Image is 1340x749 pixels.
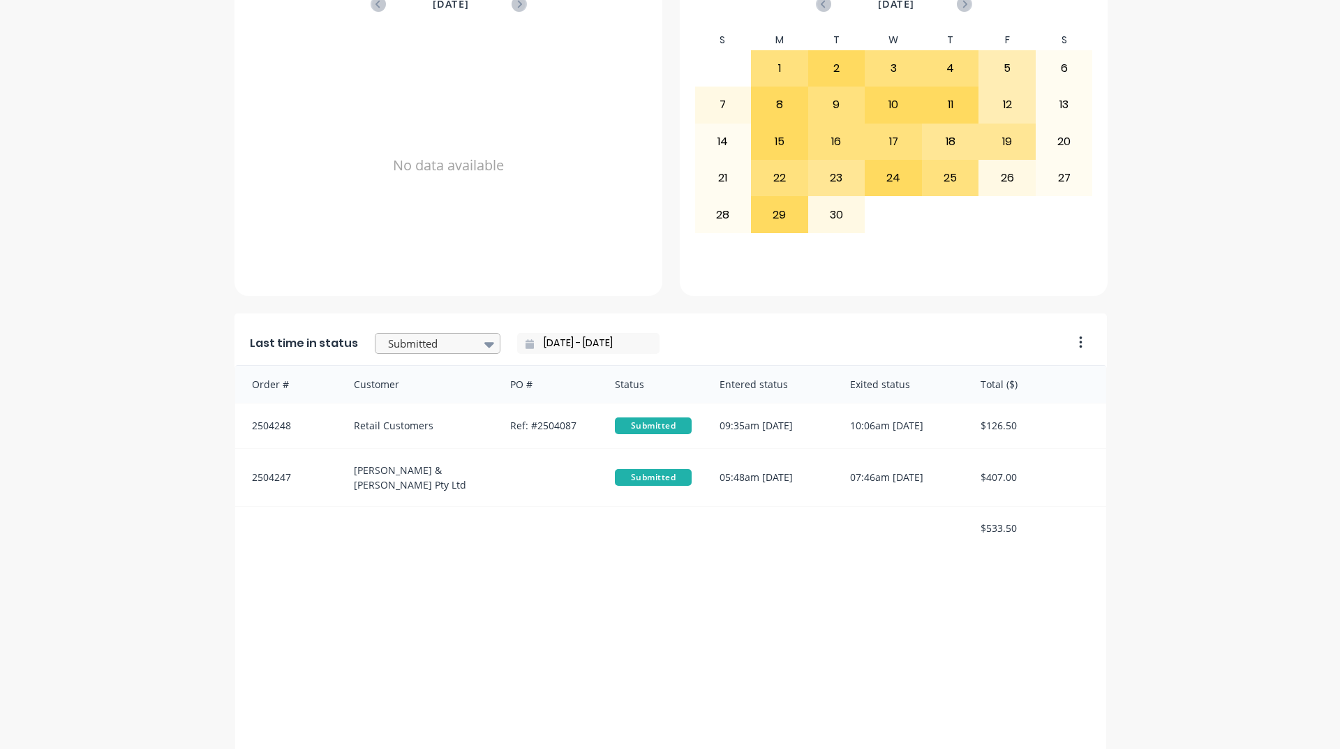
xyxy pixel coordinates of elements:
div: 7 [695,87,751,122]
div: 27 [1036,161,1092,195]
div: 05:48am [DATE] [706,449,836,506]
div: 3 [865,51,921,86]
div: 1 [752,51,807,86]
div: 13 [1036,87,1092,122]
div: 25 [923,161,978,195]
div: 12 [979,87,1035,122]
div: 10:06am [DATE] [836,403,967,448]
div: $533.50 [967,507,1106,549]
div: 11 [923,87,978,122]
div: M [751,30,808,50]
div: Order # [235,366,340,403]
span: Submitted [615,417,692,434]
div: 29 [752,197,807,232]
div: $407.00 [967,449,1106,506]
div: T [808,30,865,50]
div: Status [601,366,706,403]
div: 2504247 [235,449,340,506]
div: 17 [865,124,921,159]
div: 6 [1036,51,1092,86]
div: 16 [809,124,865,159]
div: F [978,30,1036,50]
div: 2 [809,51,865,86]
div: Ref: #2504087 [496,403,601,448]
div: T [922,30,979,50]
div: W [865,30,922,50]
div: 19 [979,124,1035,159]
div: 30 [809,197,865,232]
div: 22 [752,161,807,195]
div: 09:35am [DATE] [706,403,836,448]
div: 24 [865,161,921,195]
input: Filter by date [534,333,654,354]
div: 20 [1036,124,1092,159]
div: S [694,30,752,50]
div: 07:46am [DATE] [836,449,967,506]
div: Exited status [836,366,967,403]
div: $126.50 [967,403,1106,448]
div: 28 [695,197,751,232]
div: 26 [979,161,1035,195]
div: Total ($) [967,366,1106,403]
div: 14 [695,124,751,159]
div: 18 [923,124,978,159]
div: PO # [496,366,601,403]
div: 8 [752,87,807,122]
div: 15 [752,124,807,159]
div: Entered status [706,366,836,403]
div: 5 [979,51,1035,86]
div: 9 [809,87,865,122]
div: [PERSON_NAME] & [PERSON_NAME] Pty Ltd [340,449,497,506]
div: 4 [923,51,978,86]
div: Retail Customers [340,403,497,448]
div: No data available [250,30,648,301]
span: Submitted [615,469,692,486]
div: 2504248 [235,403,340,448]
div: 10 [865,87,921,122]
div: 21 [695,161,751,195]
div: S [1036,30,1093,50]
div: Customer [340,366,497,403]
div: 23 [809,161,865,195]
span: Last time in status [250,335,358,352]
